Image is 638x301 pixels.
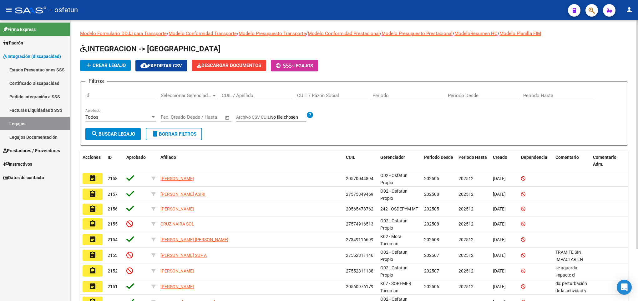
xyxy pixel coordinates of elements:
[85,77,107,86] h3: Filtros
[424,206,439,211] span: 202505
[424,155,453,160] span: Periodo Desde
[3,53,61,60] span: Integración (discapacidad)
[493,221,506,226] span: [DATE]
[293,63,313,69] span: Legajos
[3,174,44,181] span: Datos de contacto
[3,161,32,168] span: Instructivos
[458,155,487,160] span: Periodo Hasta
[346,284,373,289] span: 20560976179
[151,131,196,137] span: Borrar Filtros
[85,63,126,68] span: Crear Legajo
[493,253,506,258] span: [DATE]
[493,155,507,160] span: Creado
[160,206,194,211] span: [PERSON_NAME]
[593,155,616,167] span: Comentario Adm.
[89,283,96,290] mat-icon: assignment
[197,63,261,68] span: Descargar Documentos
[458,221,473,226] span: 202512
[160,253,207,258] span: [PERSON_NAME] SOF A
[493,268,506,273] span: [DATE]
[192,60,266,71] button: Descargar Documentos
[493,192,506,197] span: [DATE]
[424,284,439,289] span: 202506
[108,192,118,197] span: 2157
[271,60,318,71] button: -Legajos
[89,205,96,213] mat-icon: assignment
[458,176,473,181] span: 202512
[105,151,124,171] datatable-header-cell: ID
[380,265,408,278] span: O02 - Osfatun Propio
[499,31,541,36] a: Modelo Planilla FIM
[424,176,439,181] span: 202505
[380,218,408,231] span: O02 - Osfatun Propio
[236,115,270,120] span: Archivo CSV CUIL
[306,111,314,119] mat-icon: help
[160,284,194,289] span: [PERSON_NAME]
[108,253,118,258] span: 2153
[422,151,456,171] datatable-header-cell: Periodo Desde
[382,31,453,36] a: Modelo Presupuesto Prestacional
[161,114,181,120] input: Start date
[346,192,373,197] span: 27575349469
[519,151,553,171] datatable-header-cell: Dependencia
[380,189,408,201] span: O02 - Osfatun Propio
[80,60,131,71] button: Crear Legajo
[424,192,439,197] span: 202508
[91,130,99,138] mat-icon: search
[346,237,373,242] span: 27349116699
[224,114,231,121] button: Open calendar
[346,176,373,181] span: 20570044894
[346,268,373,273] span: 27552311138
[424,253,439,258] span: 202507
[160,192,205,197] span: [PERSON_NAME] ASIRI
[85,114,99,120] span: Todos
[108,206,118,211] span: 2156
[108,221,118,226] span: 2155
[161,93,211,98] span: Seleccionar Gerenciador
[140,63,182,69] span: Exportar CSV
[126,155,146,160] span: Aprobado
[49,3,78,17] span: - osfatun
[80,31,167,36] a: Modelo Formulario DDJJ para Transporte
[5,6,13,13] mat-icon: menu
[555,281,587,300] span: dx: perturbación de la actividad y de la atención
[89,251,96,259] mat-icon: assignment
[378,151,422,171] datatable-header-cell: Gerenciador
[158,151,343,171] datatable-header-cell: Afiliado
[89,174,96,182] mat-icon: assignment
[3,39,23,46] span: Padrón
[140,62,148,69] mat-icon: cloud_download
[85,61,93,69] mat-icon: add
[346,253,373,258] span: 27552311146
[424,221,439,226] span: 202508
[108,268,118,273] span: 2152
[135,60,187,71] button: Exportar CSV
[490,151,519,171] datatable-header-cell: Creado
[108,284,118,289] span: 2151
[346,206,373,211] span: 20565478762
[458,284,473,289] span: 202512
[346,155,355,160] span: CUIL
[270,115,306,120] input: Archivo CSV CUIL
[380,173,408,185] span: O02 - Osfatun Propio
[493,206,506,211] span: [DATE]
[3,26,36,33] span: Firma Express
[458,192,473,197] span: 202512
[308,31,380,36] a: Modelo Conformidad Prestacional
[160,268,194,273] span: [PERSON_NAME]
[3,147,60,154] span: Prestadores / Proveedores
[89,267,96,274] mat-icon: assignment
[456,151,490,171] datatable-header-cell: Periodo Hasta
[458,206,473,211] span: 202512
[380,206,418,211] span: 242 - OSDEPYM MT
[380,234,402,246] span: K02 - Mora Tucuman
[555,155,579,160] span: Comentario
[89,236,96,243] mat-icon: assignment
[276,63,293,69] span: -
[424,268,439,273] span: 202507
[380,155,405,160] span: Gerenciador
[108,176,118,181] span: 2158
[458,253,473,258] span: 202512
[160,221,194,226] span: CRUZ NAIRA SOL
[590,151,628,171] datatable-header-cell: Comentario Adm.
